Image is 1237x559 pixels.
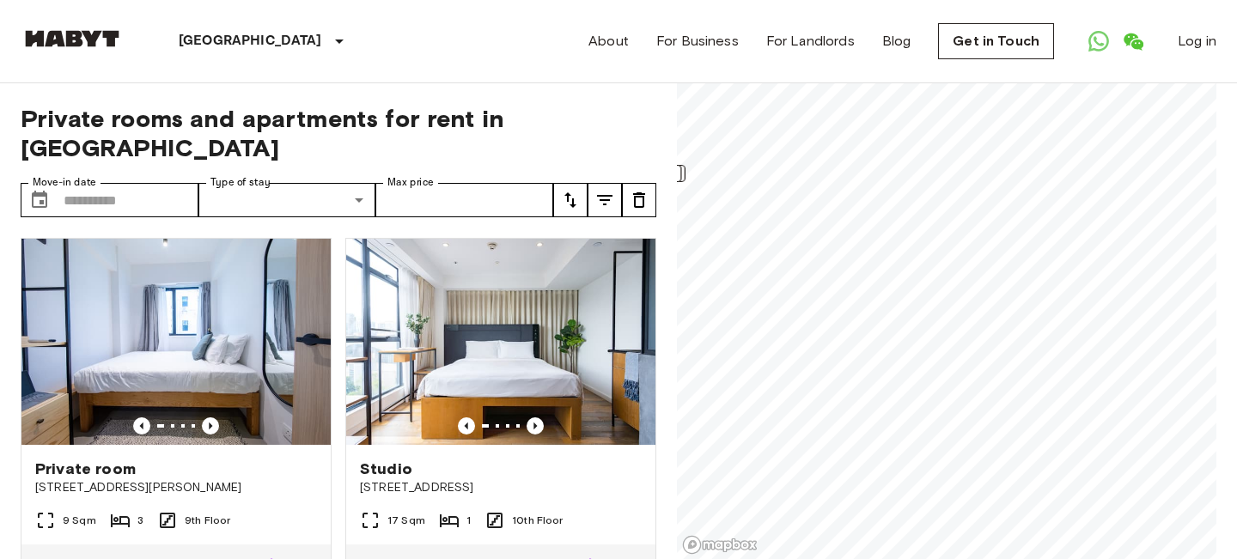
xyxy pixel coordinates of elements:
[360,459,412,479] span: Studio
[553,183,588,217] button: tune
[1116,24,1150,58] a: Open WeChat
[938,23,1054,59] a: Get in Touch
[360,479,642,496] span: [STREET_ADDRESS]
[766,31,855,52] a: For Landlords
[622,183,656,217] button: tune
[387,513,425,528] span: 17 Sqm
[346,239,655,445] img: Marketing picture of unit HK-01-001-016-01
[35,479,317,496] span: [STREET_ADDRESS][PERSON_NAME]
[458,417,475,434] button: Previous image
[137,513,143,528] span: 3
[682,535,758,555] a: Mapbox logo
[387,175,434,190] label: Max price
[33,175,96,190] label: Move-in date
[882,31,911,52] a: Blog
[21,104,656,162] span: Private rooms and apartments for rent in [GEOGRAPHIC_DATA]
[588,31,629,52] a: About
[588,183,622,217] button: tune
[21,30,124,47] img: Habyt
[179,31,322,52] p: [GEOGRAPHIC_DATA]
[1178,31,1216,52] a: Log in
[527,417,544,434] button: Previous image
[22,183,57,217] button: Choose date
[656,31,739,52] a: For Business
[35,459,136,479] span: Private room
[1082,24,1116,58] a: Open WhatsApp
[21,239,331,445] img: Marketing picture of unit HK-01-046-009-03
[133,417,150,434] button: Previous image
[512,513,564,528] span: 10th Floor
[210,175,271,190] label: Type of stay
[185,513,230,528] span: 9th Floor
[63,513,96,528] span: 9 Sqm
[466,513,471,528] span: 1
[202,417,219,434] button: Previous image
